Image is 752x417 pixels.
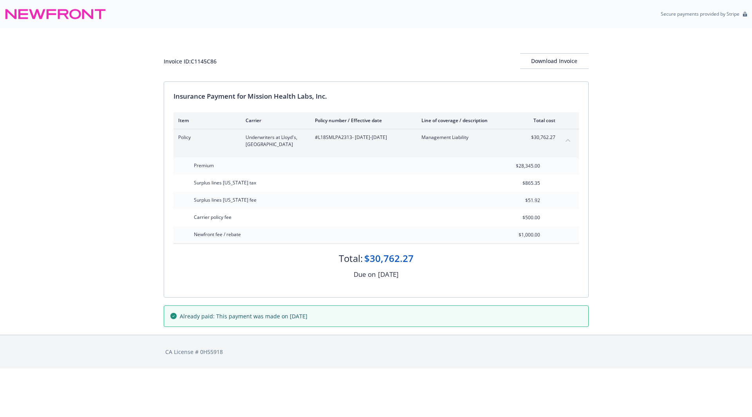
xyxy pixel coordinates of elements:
div: Download Invoice [520,54,589,69]
span: Already paid: This payment was made on [DATE] [180,312,307,320]
button: Download Invoice [520,53,589,69]
span: Premium [194,162,214,169]
span: Surplus lines [US_STATE] fee [194,197,257,203]
span: Underwriters at Lloyd's, [GEOGRAPHIC_DATA] [246,134,302,148]
span: #L18SMLPA2313 - [DATE]-[DATE] [315,134,409,141]
span: Newfront fee / rebate [194,231,241,238]
div: Insurance Payment for Mission Health Labs, Inc. [174,91,579,101]
div: Policy number / Effective date [315,117,409,124]
div: Total cost [526,117,555,124]
div: Carrier [246,117,302,124]
button: collapse content [562,134,574,146]
span: Management Liability [421,134,513,141]
div: Due on [354,269,376,280]
span: Carrier policy fee [194,214,231,220]
input: 0.00 [494,177,545,189]
input: 0.00 [494,212,545,224]
input: 0.00 [494,229,545,241]
div: Invoice ID: C1145C86 [164,57,217,65]
div: CA License # 0H55918 [165,348,587,356]
div: Item [178,117,233,124]
span: Policy [178,134,233,141]
span: $30,762.27 [526,134,555,141]
div: [DATE] [378,269,399,280]
div: $30,762.27 [364,252,414,265]
span: Surplus lines [US_STATE] tax [194,179,256,186]
input: 0.00 [494,195,545,206]
div: PolicyUnderwriters at Lloyd's, [GEOGRAPHIC_DATA]#L18SMLPA2313- [DATE]-[DATE]Management Liability$... [174,129,579,153]
div: Line of coverage / description [421,117,513,124]
input: 0.00 [494,160,545,172]
p: Secure payments provided by Stripe [661,11,739,17]
div: Total: [339,252,363,265]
